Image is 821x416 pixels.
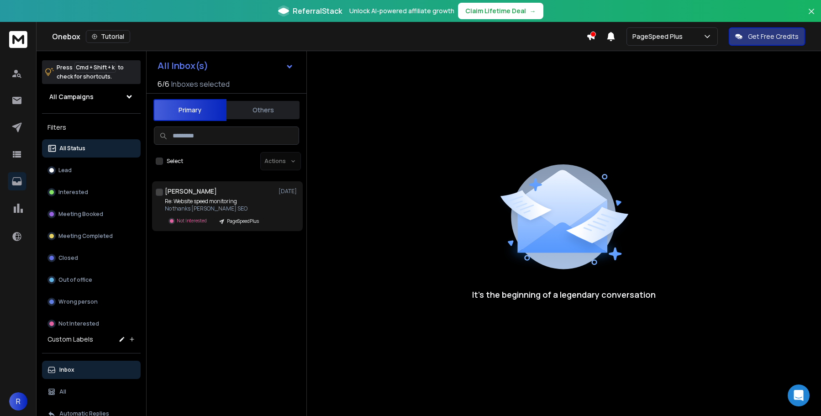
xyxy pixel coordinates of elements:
button: All Status [42,139,141,158]
button: Claim Lifetime Deal→ [458,3,543,19]
button: Primary [153,99,226,121]
button: Get Free Credits [729,27,805,46]
p: Get Free Credits [748,32,799,41]
button: Others [226,100,300,120]
p: Lead [58,167,72,174]
button: All [42,383,141,401]
label: Select [167,158,183,165]
p: All Status [59,145,85,152]
h3: Custom Labels [47,335,93,344]
button: Meeting Completed [42,227,141,245]
p: Meeting Completed [58,232,113,240]
p: PageSpeedPlus [227,218,259,225]
p: Closed [58,254,78,262]
button: Wrong person [42,293,141,311]
button: All Inbox(s) [150,57,301,75]
p: Inbox [59,366,74,374]
p: Unlock AI-powered affiliate growth [349,6,454,16]
p: Out of office [58,276,92,284]
h3: Inboxes selected [171,79,230,90]
h1: All Campaigns [49,92,94,101]
button: Out of office [42,271,141,289]
p: PageSpeed Plus [632,32,686,41]
button: Not Interested [42,315,141,333]
button: Tutorial [86,30,130,43]
button: All Campaigns [42,88,141,106]
p: [DATE] [279,188,299,195]
button: Inbox [42,361,141,379]
p: Wrong person [58,298,98,305]
p: Press to check for shortcuts. [57,63,124,81]
p: No thanks [PERSON_NAME] SEO [165,205,264,212]
p: Not Interested [58,320,99,327]
p: Not Interested [177,217,207,224]
div: Open Intercom Messenger [788,384,810,406]
h1: [PERSON_NAME] [165,187,217,196]
p: Re: Website speed monitoring [165,198,264,205]
button: R [9,392,27,411]
button: Close banner [805,5,817,27]
span: Cmd + Shift + k [74,62,116,73]
p: All [59,388,66,395]
p: It’s the beginning of a legendary conversation [472,288,656,301]
span: ReferralStack [293,5,342,16]
p: Meeting Booked [58,211,103,218]
div: Onebox [52,30,586,43]
span: → [530,6,536,16]
button: Interested [42,183,141,201]
button: Meeting Booked [42,205,141,223]
h1: All Inbox(s) [158,61,208,70]
span: 6 / 6 [158,79,169,90]
button: Lead [42,161,141,179]
button: Closed [42,249,141,267]
h3: Filters [42,121,141,134]
p: Interested [58,189,88,196]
